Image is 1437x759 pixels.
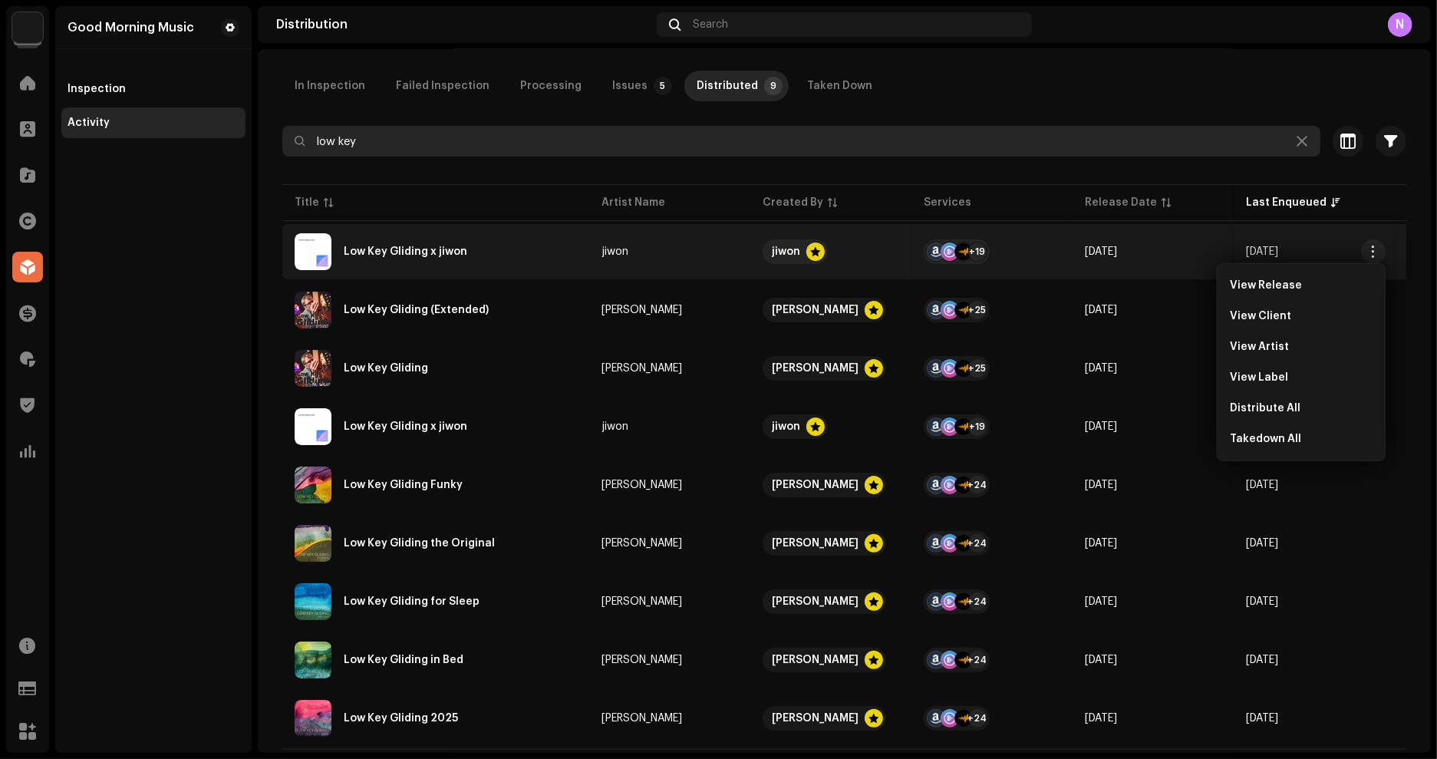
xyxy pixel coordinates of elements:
[344,421,467,432] div: Low Key Gliding x jiwon
[601,596,682,607] div: [PERSON_NAME]
[1085,421,1117,432] span: Aug 8, 2025
[968,301,987,319] div: +25
[1085,655,1117,665] span: May 22, 2025
[654,77,672,95] p-badge: 5
[772,298,859,322] div: [PERSON_NAME]
[344,538,495,549] div: Low Key Gliding the Original
[1246,655,1278,665] span: Apr 12, 2025
[68,21,194,34] div: Good Morning Music
[344,246,467,257] div: Low Key Gliding x jiwon
[763,239,899,264] span: jiwon
[68,83,126,95] div: Inspection
[764,77,783,95] p-badge: 9
[968,243,987,261] div: +19
[1246,596,1278,607] span: Apr 13, 2025
[1085,363,1117,374] span: Jul 4, 2020
[344,713,458,724] div: Low Key Gliding 2025
[1085,195,1157,210] div: Release Date
[772,473,859,497] div: [PERSON_NAME]
[763,473,899,497] span: Hal Walker
[601,480,682,490] div: [PERSON_NAME]
[763,531,899,556] span: Hal Walker
[601,538,682,549] div: [PERSON_NAME]
[968,534,987,553] div: +24
[763,706,899,731] span: Hal Walker
[601,246,628,257] div: jiwon
[772,356,859,381] div: [PERSON_NAME]
[601,421,738,432] span: jiwon
[772,589,859,614] div: [PERSON_NAME]
[772,414,800,439] div: jiwon
[344,596,480,607] div: Low Key Gliding for Sleep
[295,525,331,562] img: 76baadb5-92e0-4f88-b0c0-7bf4a2eae47d
[968,359,987,378] div: +25
[1246,246,1278,257] span: Sep 17, 2025
[763,648,899,672] span: Hal Walker
[1085,246,1117,257] span: Sep 17, 2025
[1230,341,1289,353] span: View Artist
[276,18,651,31] div: Distribution
[772,706,859,731] div: [PERSON_NAME]
[763,589,899,614] span: Hal Walker
[344,655,463,665] div: Low Key Gliding in Bed
[968,417,987,436] div: +19
[396,71,489,101] div: Failed Inspection
[61,74,246,104] re-m-nav-item: Inspection
[344,363,428,374] div: Low Key Gliding
[601,363,682,374] div: [PERSON_NAME]
[344,480,463,490] div: Low Key Gliding Funky
[1230,433,1301,445] span: Takedown All
[295,467,331,503] img: 91bed5a6-6bf1-4144-8f4b-6f17123b8cbe
[1246,713,1278,724] span: Apr 12, 2025
[601,655,682,665] div: [PERSON_NAME]
[1230,402,1300,414] span: Distribute All
[295,71,365,101] div: In Inspection
[61,107,246,138] re-m-nav-item: Activity
[968,709,987,728] div: +24
[697,71,758,101] div: Distributed
[601,305,682,315] div: [PERSON_NAME]
[601,655,738,665] span: Hal Walker
[1085,538,1117,549] span: May 1, 2025
[1388,12,1412,37] div: N
[763,298,899,322] span: Hal Walker
[763,356,899,381] span: Hal Walker
[601,596,738,607] span: Hal Walker
[1246,480,1278,490] span: Apr 14, 2025
[968,476,987,494] div: +24
[295,350,331,387] img: 7ef54397-c566-45c7-b105-98c63b6e6443
[295,292,331,328] img: 72dd31b0-d330-4b79-8975-845a8fb16ee4
[601,305,738,315] span: Hal Walker
[601,246,738,257] span: jiwon
[612,71,648,101] div: Issues
[282,126,1320,157] input: Search
[1246,195,1327,210] div: Last Enqueued
[295,642,331,678] img: 0dc9dc0b-21d6-44fc-b884-4d80d65a24d1
[601,713,682,724] div: [PERSON_NAME]
[295,700,331,737] img: 1e8ab89d-bc54-453d-8a29-331eab55fb15
[968,592,987,611] div: +24
[1085,713,1117,724] span: May 8, 2025
[1085,480,1117,490] span: Jun 12, 2025
[295,583,331,620] img: e8100b90-b4d9-464d-97a1-614a046b3b14
[520,71,582,101] div: Processing
[1085,596,1117,607] span: May 29, 2025
[807,71,872,101] div: Taken Down
[772,239,800,264] div: jiwon
[295,195,319,210] div: Title
[772,531,859,556] div: [PERSON_NAME]
[693,18,728,31] span: Search
[1085,305,1117,315] span: Jul 15, 2020
[763,414,899,439] span: jiwon
[12,12,43,43] img: 4d355f5d-9311-46a2-b30d-525bdb8252bf
[772,648,859,672] div: [PERSON_NAME]
[601,713,738,724] span: Hal Walker
[344,305,489,315] div: Low Key Gliding (Extended)
[68,117,110,129] div: Activity
[1230,310,1291,322] span: View Client
[601,480,738,490] span: Hal Walker
[295,408,331,445] img: bcd4ce32-2978-4308-af92-ed202946f236
[1230,279,1302,292] span: View Release
[763,195,823,210] div: Created By
[601,363,738,374] span: Hal Walker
